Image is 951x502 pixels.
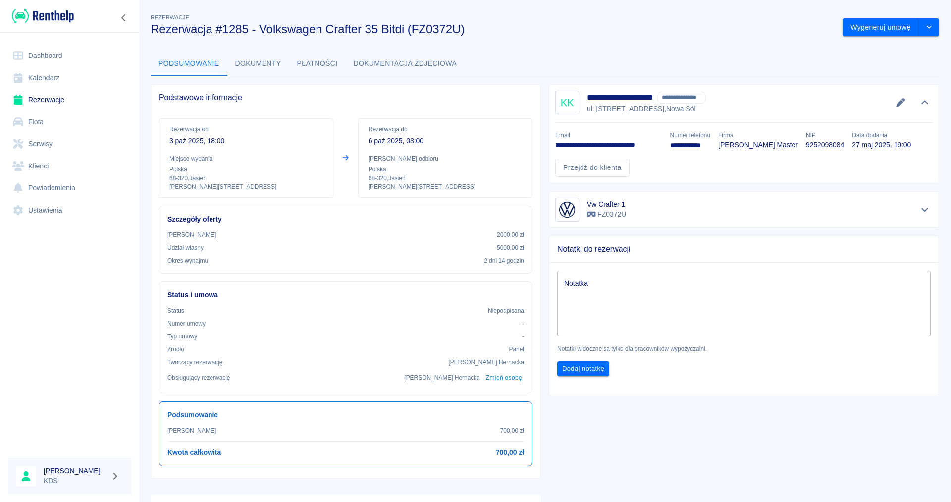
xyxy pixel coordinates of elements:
[522,319,524,328] p: -
[919,18,939,37] button: drop-down
[852,140,911,150] p: 27 maj 2025, 19:00
[169,136,323,146] p: 3 paź 2025, 18:00
[289,52,346,76] button: Płatności
[151,14,189,20] span: Rezerwacje
[557,200,577,220] img: Image
[167,426,216,435] p: [PERSON_NAME]
[167,290,524,300] h6: Status i umowa
[484,256,524,265] p: 2 dni 14 godzin
[12,8,74,24] img: Renthelp logo
[8,111,131,133] a: Flota
[151,22,835,36] h3: Rezerwacja #1285 - Volkswagen Crafter 35 Bitdi (FZ0372U)
[8,8,74,24] a: Renthelp logo
[151,52,227,76] button: Podsumowanie
[522,332,524,341] p: -
[169,174,323,183] p: 68-320 , Jasień
[169,165,323,174] p: Polska
[116,11,131,24] button: Zwiń nawigację
[509,345,525,354] p: Panel
[44,476,107,486] p: KDS
[496,447,524,458] h6: 700,00 zł
[497,243,524,252] p: 5000,00 zł
[587,199,626,209] h6: Vw Crafter 1
[369,183,522,191] p: [PERSON_NAME][STREET_ADDRESS]
[484,371,524,385] button: Zmień osobę
[718,140,798,150] p: [PERSON_NAME] Master
[167,230,216,239] p: [PERSON_NAME]
[8,199,131,222] a: Ustawienia
[557,361,609,377] button: Dodaj notatkę
[557,244,931,254] span: Notatki do rezerwacji
[167,306,184,315] p: Status
[369,165,522,174] p: Polska
[44,466,107,476] h6: [PERSON_NAME]
[917,96,933,110] button: Ukryj szczegóły
[369,136,522,146] p: 6 paź 2025, 08:00
[369,154,522,163] p: [PERSON_NAME] odbioru
[167,243,204,252] p: Udział własny
[555,91,579,114] div: KK
[167,256,208,265] p: Okres wynajmu
[806,131,844,140] p: NIP
[497,230,524,239] p: 2000,00 zł
[843,18,919,37] button: Wygeneruj umowę
[555,159,630,177] a: Przejdź do klienta
[555,131,662,140] p: Email
[169,125,323,134] p: Rezerwacja od
[169,183,323,191] p: [PERSON_NAME][STREET_ADDRESS]
[167,319,206,328] p: Numer umowy
[806,140,844,150] p: 9252098084
[167,358,222,367] p: Tworzący rezerwację
[448,358,524,367] p: [PERSON_NAME] Hernacka
[8,155,131,177] a: Klienci
[8,177,131,199] a: Powiadomienia
[8,133,131,155] a: Serwisy
[8,67,131,89] a: Kalendarz
[369,174,522,183] p: 68-320 , Jasień
[167,345,184,354] p: Żrodło
[917,203,933,217] button: Pokaż szczegóły
[346,52,465,76] button: Dokumentacja zdjęciowa
[488,306,524,315] p: Niepodpisana
[670,131,710,140] p: Numer telefonu
[8,89,131,111] a: Rezerwacje
[167,332,197,341] p: Typ umowy
[167,447,221,458] h6: Kwota całkowita
[167,373,230,382] p: Obsługujący rezerwację
[893,96,909,110] button: Edytuj dane
[159,93,532,103] span: Podstawowe informacje
[8,45,131,67] a: Dashboard
[404,373,480,382] p: [PERSON_NAME] Hernacka
[718,131,798,140] p: Firma
[852,131,911,140] p: Data dodania
[227,52,289,76] button: Dokumenty
[557,344,931,353] p: Notatki widoczne są tylko dla pracowników wypożyczalni.
[167,410,524,420] h6: Podsumowanie
[369,125,522,134] p: Rezerwacja do
[587,209,626,220] p: FZ0372U
[587,104,719,114] p: ul. [STREET_ADDRESS] , Nowa Sól
[500,426,524,435] p: 700,00 zł
[169,154,323,163] p: Miejsce wydania
[167,214,524,224] h6: Szczegóły oferty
